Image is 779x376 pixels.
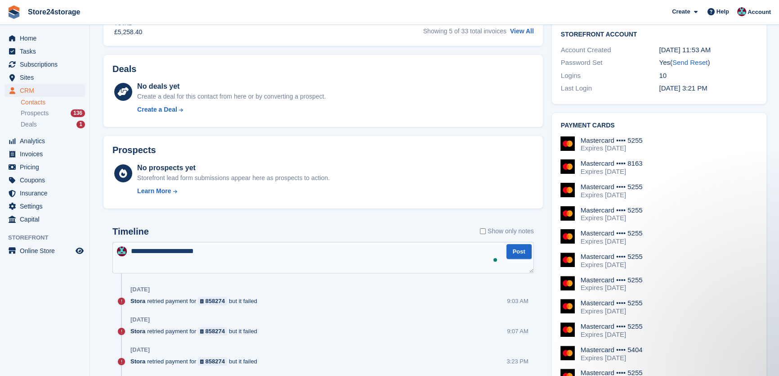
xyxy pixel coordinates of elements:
img: Mastercard Logo [560,322,575,337]
span: Coupons [20,174,74,186]
div: No deals yet [137,81,326,92]
img: Mastercard Logo [560,253,575,267]
span: Showing 5 of 33 total invoices [423,27,506,35]
img: Mastercard Logo [560,136,575,151]
div: Expires [DATE] [581,261,643,269]
span: Subscriptions [20,58,74,71]
span: CRM [20,84,74,97]
a: menu [4,200,85,213]
a: menu [4,84,85,97]
span: Analytics [20,135,74,147]
a: Prospects 136 [21,109,85,118]
h2: Deals [112,64,136,74]
time: 2025-01-25 15:21:46 UTC [659,84,707,92]
div: Yes [659,58,757,68]
div: Create a deal for this contact from here or by converting a prospect. [137,92,326,101]
div: retried payment for but it failed [130,297,262,305]
div: 858274 [206,327,225,335]
img: George [737,7,746,16]
a: menu [4,245,85,257]
span: Settings [20,200,74,213]
div: 3:23 PM [506,357,528,366]
span: Insurance [20,187,74,199]
span: Sites [20,71,74,84]
a: Contacts [21,98,85,107]
div: Password Set [561,58,659,68]
textarea: To enrich screen reader interactions, please activate Accessibility in Grammarly extension settings [112,242,534,273]
div: [DATE] [130,346,150,353]
h2: Timeline [112,227,149,237]
span: Stora [130,327,145,335]
h2: Storefront Account [561,29,757,38]
span: Account [748,8,771,17]
img: stora-icon-8386f47178a22dfd0bd8f6a31ec36ba5ce8667c1dd55bd0f319d3a0aa187defe.svg [7,5,21,19]
img: Mastercard Logo [560,159,575,174]
div: 10 [659,71,757,81]
div: [DATE] [130,316,150,323]
div: 858274 [206,297,225,305]
span: Storefront [8,233,90,242]
a: menu [4,187,85,199]
span: Tasks [20,45,74,58]
span: Capital [20,213,74,226]
div: Mastercard •••• 5255 [581,299,643,307]
a: Send Reset [672,59,707,66]
div: Logins [561,71,659,81]
a: Deals 1 [21,120,85,129]
div: Expires [DATE] [581,168,643,176]
span: Home [20,32,74,45]
a: menu [4,71,85,84]
div: Expires [DATE] [581,307,643,315]
img: Mastercard Logo [560,346,575,360]
div: 1 [76,121,85,128]
div: Mastercard •••• 8163 [581,159,643,168]
div: 136 [71,109,85,117]
a: menu [4,135,85,147]
img: Mastercard Logo [560,276,575,290]
span: Stora [130,357,145,366]
div: 9:07 AM [507,327,528,335]
a: menu [4,45,85,58]
div: £5,258.40 [114,27,142,37]
div: Mastercard •••• 5255 [581,276,643,284]
div: Mastercard •••• 5255 [581,183,643,191]
a: menu [4,148,85,160]
span: Invoices [20,148,74,160]
div: No prospects yet [137,163,330,173]
a: Store24storage [24,5,84,19]
div: 858274 [206,357,225,366]
div: Expires [DATE] [581,284,643,292]
div: retried payment for but it failed [130,357,262,366]
div: Mastercard •••• 5255 [581,229,643,237]
div: Mastercard •••• 5255 [581,322,643,331]
span: ( ) [670,59,710,66]
label: Show only notes [480,227,534,236]
span: Create [672,7,690,16]
span: Deals [21,120,37,129]
div: Expires [DATE] [581,354,643,362]
div: Storefront lead form submissions appear here as prospects to action. [137,173,330,183]
img: Mastercard Logo [560,229,575,244]
img: George [117,246,127,256]
div: [DATE] [130,286,150,293]
a: menu [4,213,85,226]
a: 858274 [198,327,227,335]
input: Show only notes [480,227,486,236]
div: Last Login [561,83,659,94]
div: Mastercard •••• 5255 [581,206,643,214]
div: Mastercard •••• 5255 [581,136,643,145]
div: Mastercard •••• 5255 [581,253,643,261]
span: Stora [130,297,145,305]
span: Prospects [21,109,49,118]
div: Create a Deal [137,105,177,114]
img: Mastercard Logo [560,183,575,197]
a: View All [510,27,534,35]
div: Learn More [137,186,171,196]
h2: Payment cards [561,122,757,129]
span: Online Store [20,245,74,257]
a: menu [4,32,85,45]
img: Mastercard Logo [560,206,575,221]
div: retried payment for but it failed [130,327,262,335]
a: menu [4,174,85,186]
div: Mastercard •••• 5404 [581,346,643,354]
